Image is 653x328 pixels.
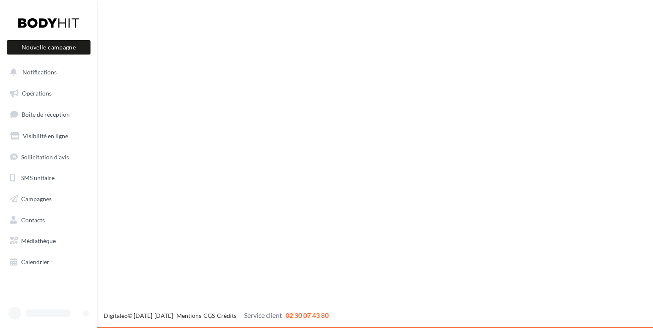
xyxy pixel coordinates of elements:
a: Visibilité en ligne [5,127,92,145]
span: Opérations [22,90,52,97]
a: CGS [203,312,215,319]
span: SMS unitaire [21,174,55,181]
span: Sollicitation d'avis [21,153,69,160]
a: Mentions [176,312,201,319]
span: Service client [244,311,282,319]
span: Contacts [21,216,45,224]
a: Digitaleo [104,312,128,319]
span: Campagnes [21,195,52,202]
a: Sollicitation d'avis [5,148,92,166]
a: Campagnes [5,190,92,208]
a: Opérations [5,85,92,102]
button: Notifications [5,63,89,81]
a: Crédits [217,312,236,319]
span: Calendrier [21,258,49,265]
button: Nouvelle campagne [7,40,91,55]
a: Contacts [5,211,92,229]
span: Médiathèque [21,237,56,244]
span: 02 30 07 43 80 [285,311,329,319]
span: Boîte de réception [22,111,70,118]
a: Calendrier [5,253,92,271]
a: SMS unitaire [5,169,92,187]
span: © [DATE]-[DATE] - - - [104,312,329,319]
span: Visibilité en ligne [23,132,68,139]
a: Boîte de réception [5,105,92,123]
a: Médiathèque [5,232,92,250]
span: Notifications [22,68,57,76]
